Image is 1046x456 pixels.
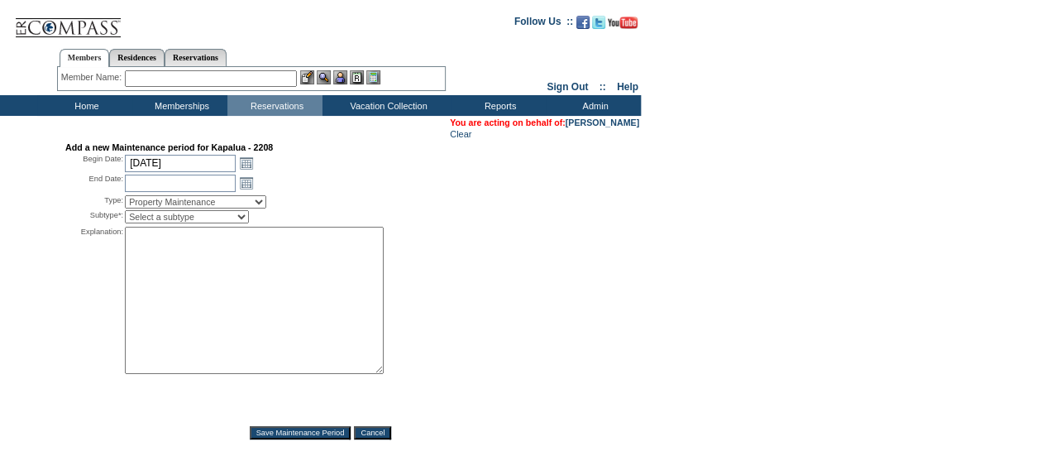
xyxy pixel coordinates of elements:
a: Follow us on Twitter [592,21,605,31]
td: Admin [546,95,641,116]
input: Save Maintenance Period [250,426,351,439]
a: Open the calendar popup. [237,174,256,192]
img: View [317,70,331,84]
a: Reservations [165,49,227,66]
a: [PERSON_NAME] [566,118,639,127]
a: Become our fan on Facebook [576,21,590,31]
a: Clear [450,129,471,139]
td: Home [37,95,132,116]
div: Member Name: [61,70,125,84]
td: Vacation Collection [322,95,451,116]
img: Become our fan on Facebook [576,16,590,29]
img: Reservations [350,70,364,84]
td: Reservations [227,95,322,116]
div: End Date: [65,174,123,192]
img: b_calculator.gif [366,70,380,84]
img: Impersonate [333,70,347,84]
a: Subscribe to our YouTube Channel [608,21,638,31]
a: Members [60,49,110,67]
strong: Add a new Maintenance period for Kapalua - 2208 [65,142,273,152]
span: You are acting on behalf of: [450,118,639,127]
div: Begin Date: [65,154,123,172]
a: Residences [109,49,165,66]
img: Subscribe to our YouTube Channel [608,17,638,29]
div: Subtype*: [65,210,123,223]
img: Compass Home [14,4,122,38]
td: Memberships [132,95,227,116]
td: Reports [451,95,546,116]
div: Explanation: [65,227,123,415]
span: :: [599,81,606,93]
td: Follow Us :: [514,14,573,34]
img: b_edit.gif [300,70,314,84]
a: Help [617,81,638,93]
a: Open the calendar popup. [237,154,256,172]
img: Follow us on Twitter [592,16,605,29]
div: Type: [65,195,123,209]
a: Sign Out [547,81,588,93]
input: Cancel [354,426,391,439]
